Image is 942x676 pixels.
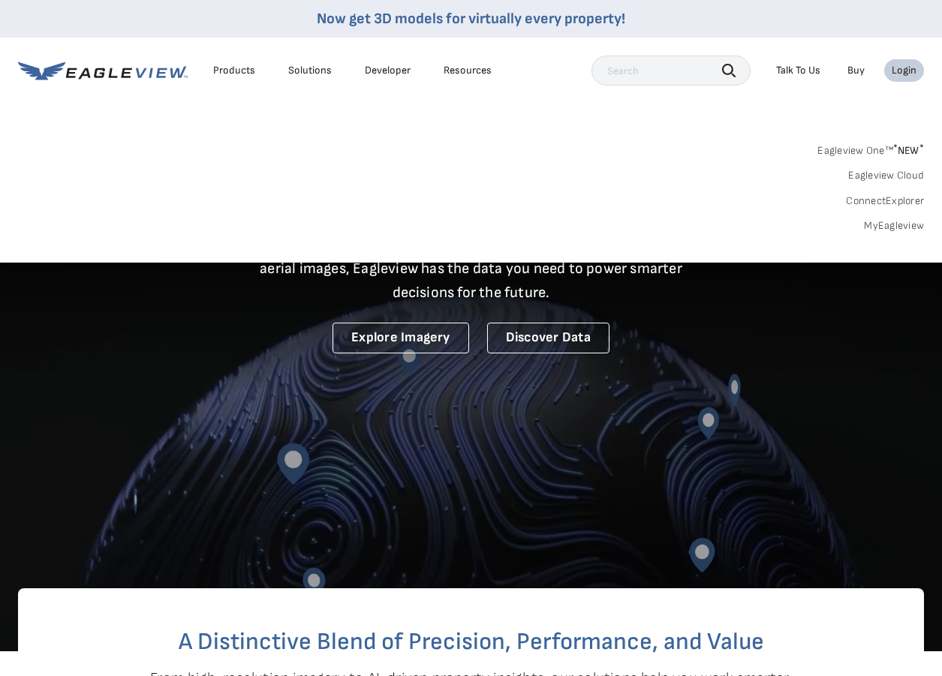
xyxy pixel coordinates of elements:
[864,219,924,233] a: MyEagleview
[776,64,820,77] div: Talk To Us
[242,233,701,305] p: A new era starts here. Built on more than 3.5 billion high-resolution aerial images, Eagleview ha...
[846,194,924,208] a: ConnectExplorer
[591,56,751,86] input: Search
[817,140,924,157] a: Eagleview One™*NEW*
[213,64,255,77] div: Products
[444,64,492,77] div: Resources
[893,144,924,157] span: NEW
[848,169,924,182] a: Eagleview Cloud
[487,323,609,353] a: Discover Data
[317,10,625,28] a: Now get 3D models for virtually every property!
[892,64,916,77] div: Login
[333,323,469,353] a: Explore Imagery
[847,64,865,77] a: Buy
[365,64,411,77] a: Developer
[78,630,864,654] h2: A Distinctive Blend of Precision, Performance, and Value
[288,64,332,77] div: Solutions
